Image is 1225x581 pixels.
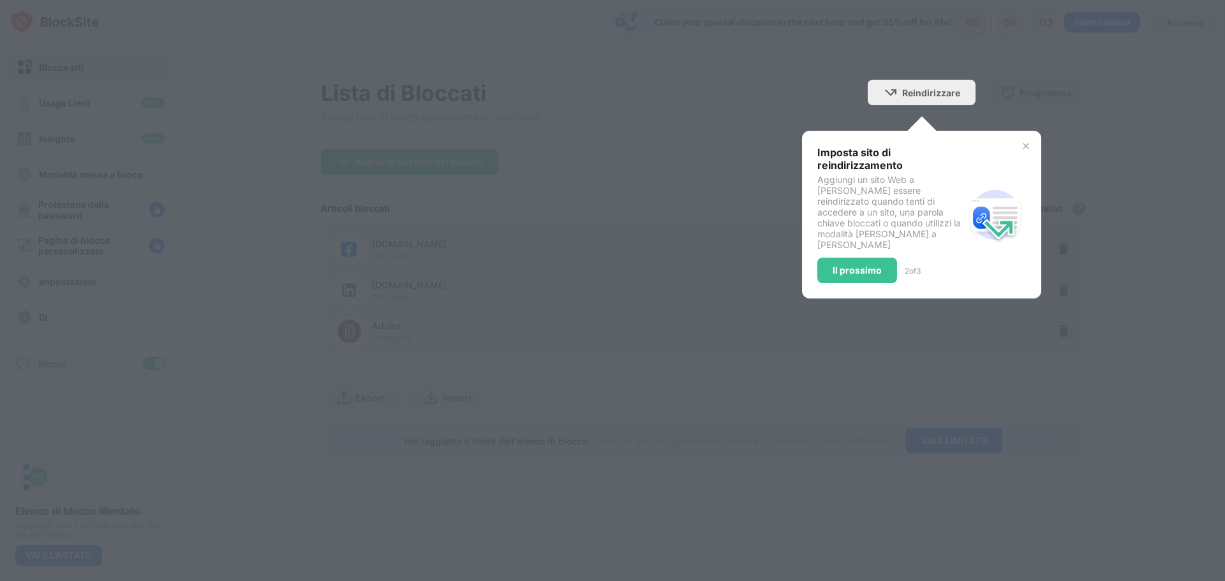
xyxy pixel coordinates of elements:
div: 2 of 3 [905,266,921,276]
div: Aggiungi un sito Web a [PERSON_NAME] essere reindirizzato quando tenti di accedere a un sito, una... [817,174,965,250]
div: Reindirizzare [902,87,960,98]
div: Il prossimo [833,265,882,276]
img: x-button.svg [1021,141,1031,151]
div: Imposta sito di reindirizzamento [817,146,965,172]
img: redirect.svg [965,184,1026,246]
